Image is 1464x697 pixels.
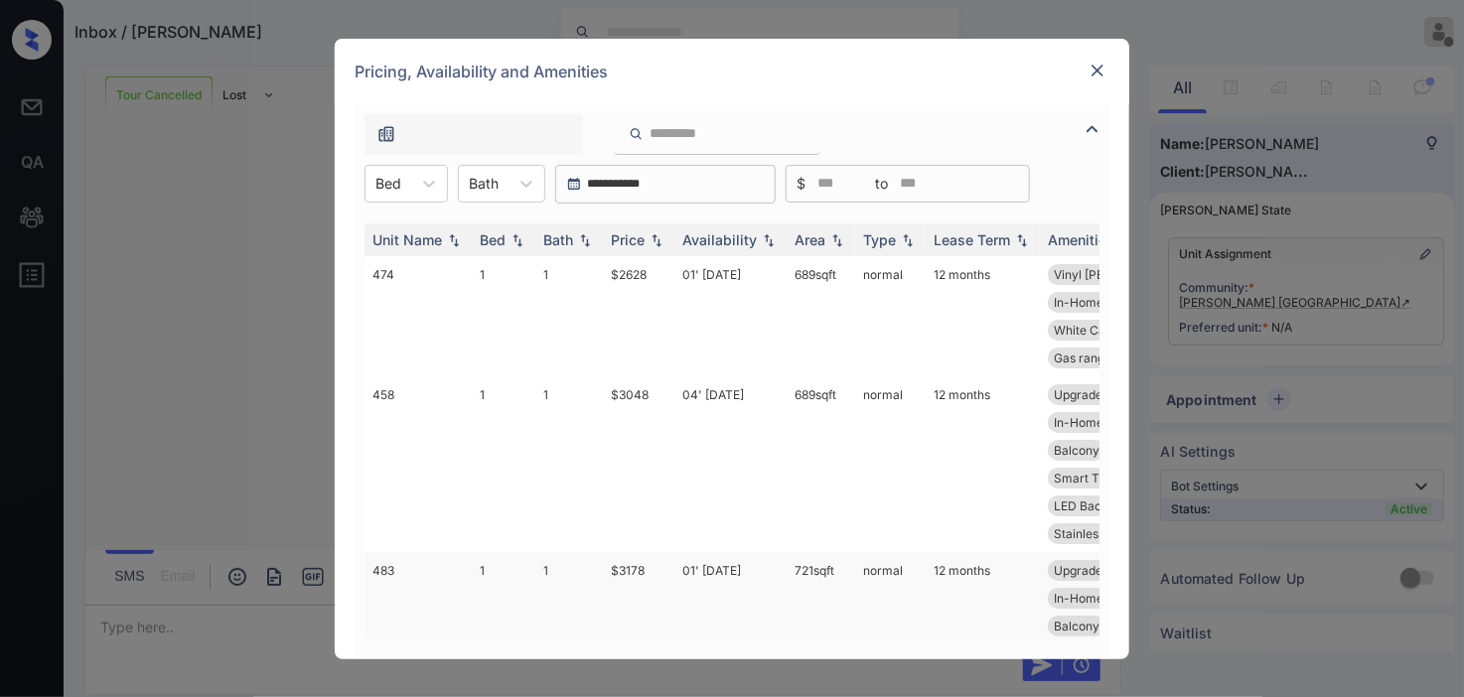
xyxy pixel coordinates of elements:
img: icon-zuma [376,124,396,144]
td: $3048 [603,376,674,552]
img: sorting [827,232,847,246]
img: sorting [1012,232,1032,246]
span: LED Back-lit Mi... [1054,498,1149,513]
span: Smart Thermosta... [1054,471,1162,486]
td: 474 [365,256,472,376]
span: Balcony [1054,619,1099,633]
span: In-Home Washer ... [1054,295,1161,310]
td: 12 months [926,256,1040,376]
span: Upgrades: 1x1 [1054,563,1132,578]
div: Price [611,231,645,248]
img: sorting [759,232,779,246]
span: White Cabinets [1054,323,1139,338]
td: 458 [365,376,472,552]
td: normal [855,376,926,552]
span: to [875,173,888,195]
img: sorting [647,232,666,246]
span: Vinyl [PERSON_NAME]... [1054,267,1190,282]
img: sorting [575,232,595,246]
img: icon-zuma [1081,117,1104,141]
div: Pricing, Availability and Amenities [335,39,1129,104]
span: In-Home Washer ... [1054,415,1161,430]
span: In-Home Washer ... [1054,591,1161,606]
div: Type [863,231,896,248]
div: Bed [480,231,506,248]
td: 12 months [926,376,1040,552]
img: sorting [444,232,464,246]
span: Gas range [1054,350,1111,365]
span: Balcony [1054,443,1099,458]
span: $ [797,173,805,195]
td: 1 [535,256,603,376]
td: $2628 [603,256,674,376]
td: 689 sqft [787,376,855,552]
div: Availability [682,231,757,248]
div: Area [795,231,825,248]
td: 1 [472,376,535,552]
td: 1 [472,256,535,376]
span: Stainless Steel... [1054,526,1145,541]
div: Amenities [1048,231,1114,248]
img: sorting [508,232,527,246]
td: 01' [DATE] [674,256,787,376]
div: Bath [543,231,573,248]
img: icon-zuma [629,125,644,143]
div: Unit Name [372,231,442,248]
img: sorting [898,232,918,246]
td: normal [855,256,926,376]
div: Lease Term [934,231,1010,248]
img: close [1088,61,1107,80]
td: 04' [DATE] [674,376,787,552]
td: 689 sqft [787,256,855,376]
td: 1 [535,376,603,552]
span: Upgrades: 1x1 [1054,387,1132,402]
